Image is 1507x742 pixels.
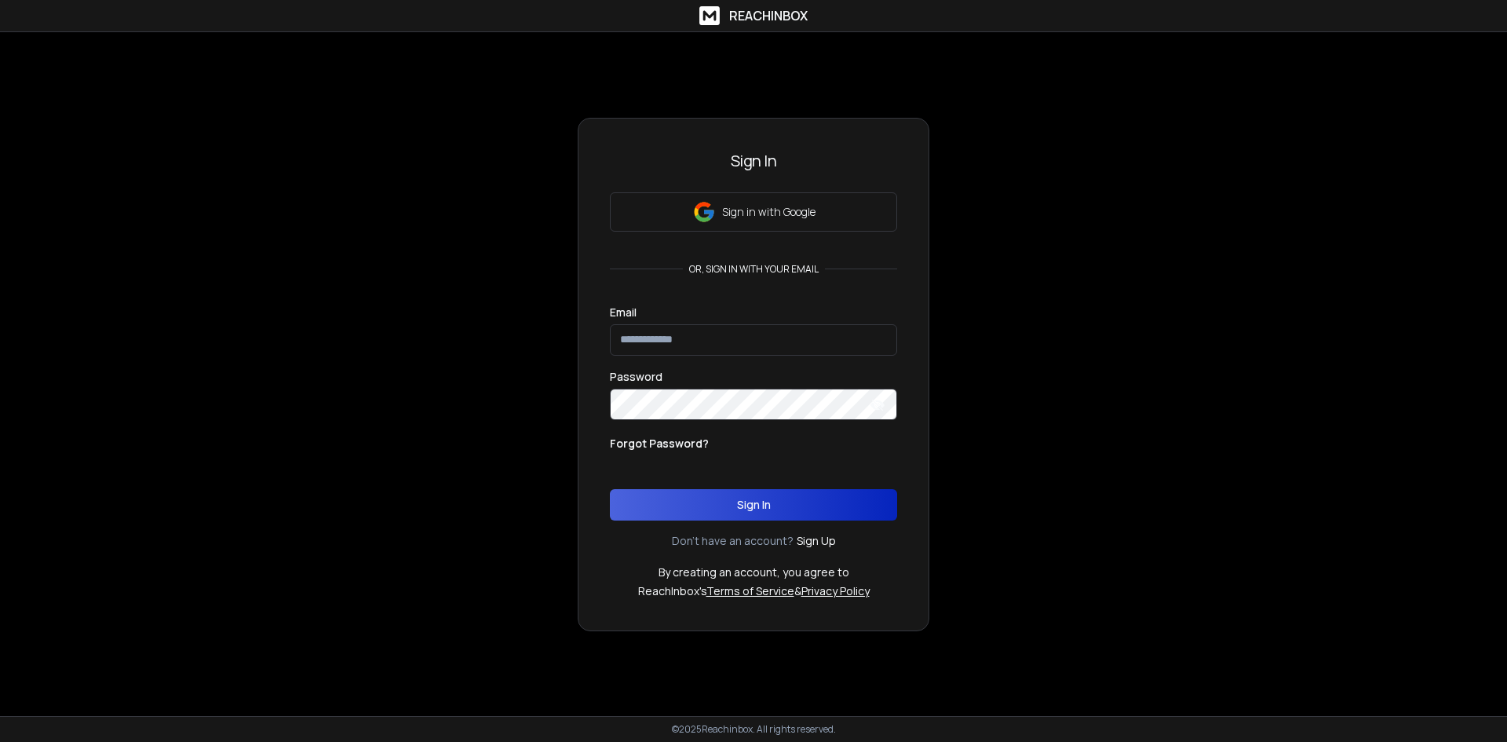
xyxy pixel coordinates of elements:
[659,565,849,580] p: By creating an account, you agree to
[610,436,709,451] p: Forgot Password?
[683,263,825,276] p: or, sign in with your email
[729,6,808,25] h1: ReachInbox
[797,533,836,549] a: Sign Up
[801,583,870,598] a: Privacy Policy
[699,6,808,25] a: ReachInbox
[672,723,836,736] p: © 2025 Reachinbox. All rights reserved.
[610,192,897,232] button: Sign in with Google
[610,150,897,172] h3: Sign In
[722,204,816,220] p: Sign in with Google
[706,583,794,598] a: Terms of Service
[610,371,662,382] label: Password
[610,489,897,521] button: Sign In
[610,307,637,318] label: Email
[638,583,870,599] p: ReachInbox's &
[672,533,794,549] p: Don't have an account?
